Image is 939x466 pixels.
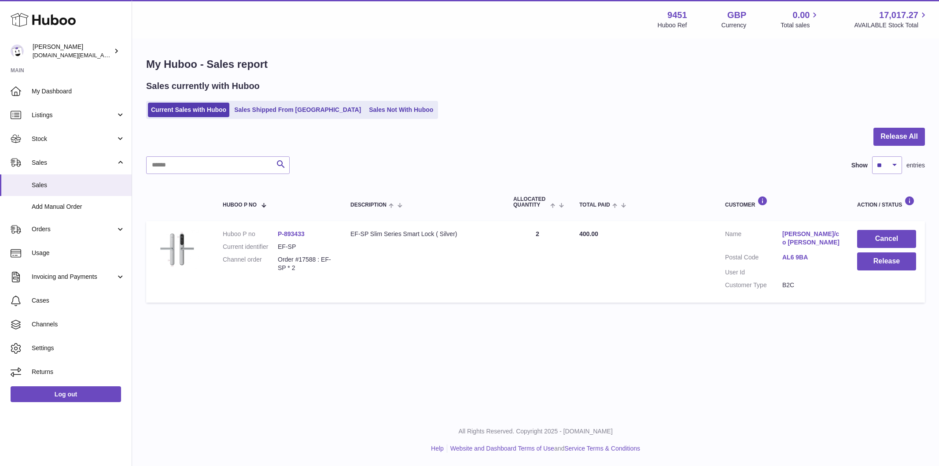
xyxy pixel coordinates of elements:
span: Usage [32,249,125,257]
strong: 9451 [667,9,687,21]
a: Log out [11,386,121,402]
a: Sales Not With Huboo [366,103,436,117]
span: Add Manual Order [32,203,125,211]
p: All Rights Reserved. Copyright 2025 - [DOMAIN_NAME] [139,427,932,436]
span: Channels [32,320,125,329]
dd: B2C [782,281,840,289]
strong: GBP [727,9,746,21]
dt: Channel order [223,255,278,272]
a: Current Sales with Huboo [148,103,229,117]
span: My Dashboard [32,87,125,96]
span: 0.00 [793,9,810,21]
div: [PERSON_NAME] [33,43,112,59]
button: Release [857,252,916,270]
span: ALLOCATED Quantity [513,196,548,208]
a: Help [431,445,444,452]
a: Service Terms & Conditions [564,445,640,452]
dt: Name [725,230,782,249]
span: Sales [32,181,125,189]
dt: Current identifier [223,243,278,251]
span: 400.00 [579,230,598,237]
span: Returns [32,368,125,376]
dd: Order #17588 : EF-SP * 2 [278,255,333,272]
span: 17,017.27 [879,9,918,21]
div: Action / Status [857,196,916,208]
div: Customer [725,196,840,208]
a: AL6 9BA [782,253,840,262]
div: Huboo Ref [658,21,687,30]
span: Settings [32,344,125,352]
span: Total sales [781,21,820,30]
td: 2 [504,221,571,302]
dt: Postal Code [725,253,782,264]
h2: Sales currently with Huboo [146,80,260,92]
span: Orders [32,225,116,233]
li: and [447,444,640,453]
h1: My Huboo - Sales report [146,57,925,71]
span: Description [350,202,387,208]
img: 1699219270.jpg [155,230,199,269]
dt: Customer Type [725,281,782,289]
span: [DOMAIN_NAME][EMAIL_ADDRESS][DOMAIN_NAME] [33,52,175,59]
span: Total paid [579,202,610,208]
img: amir.ch@gmail.com [11,44,24,58]
a: Sales Shipped From [GEOGRAPHIC_DATA] [231,103,364,117]
a: [PERSON_NAME]/co [PERSON_NAME] [782,230,840,247]
a: P-893433 [278,230,305,237]
span: Cases [32,296,125,305]
span: Huboo P no [223,202,257,208]
a: Website and Dashboard Terms of Use [450,445,554,452]
span: Stock [32,135,116,143]
span: entries [906,161,925,170]
span: Invoicing and Payments [32,273,116,281]
span: Sales [32,159,116,167]
div: Currency [722,21,747,30]
button: Release All [873,128,925,146]
dt: Huboo P no [223,230,278,238]
dd: EF-SP [278,243,333,251]
div: EF-SP Slim Series Smart Lock ( Silver) [350,230,496,238]
span: AVAILABLE Stock Total [854,21,928,30]
span: Listings [32,111,116,119]
a: 17,017.27 AVAILABLE Stock Total [854,9,928,30]
label: Show [851,161,868,170]
dt: User Id [725,268,782,277]
a: 0.00 Total sales [781,9,820,30]
button: Cancel [857,230,916,248]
